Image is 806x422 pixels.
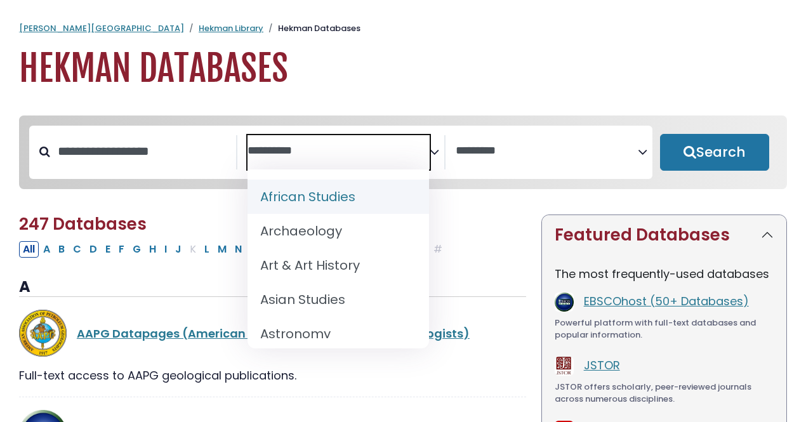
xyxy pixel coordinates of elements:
div: Full-text access to AAPG geological publications. [19,367,526,384]
button: Filter Results I [161,241,171,258]
input: Search database by title or keyword [50,141,236,162]
nav: Search filters [19,115,787,189]
h1: Hekman Databases [19,48,787,90]
div: Alpha-list to filter by first letter of database name [19,241,447,256]
li: Art & Art History [248,248,429,282]
button: Filter Results D [86,241,101,258]
a: Hekman Library [199,22,263,34]
button: Filter Results M [214,241,230,258]
a: EBSCOhost (50+ Databases) [584,293,749,309]
a: [PERSON_NAME][GEOGRAPHIC_DATA] [19,22,184,34]
p: The most frequently-used databases [555,265,774,282]
li: Archaeology [248,214,429,248]
button: Filter Results J [171,241,185,258]
textarea: Search [456,145,638,158]
button: Filter Results C [69,241,85,258]
h3: A [19,278,526,297]
button: Filter Results G [129,241,145,258]
button: Filter Results A [39,241,54,258]
button: Filter Results O [246,241,262,258]
a: AAPG Datapages (American Association of Petroleum Geologists) [77,326,470,341]
li: Astronomy [248,317,429,351]
button: Featured Databases [542,215,786,255]
button: All [19,241,39,258]
textarea: Search [248,145,430,158]
div: JSTOR offers scholarly, peer-reviewed journals across numerous disciplines. [555,381,774,406]
li: Hekman Databases [263,22,360,35]
div: Powerful platform with full-text databases and popular information. [555,317,774,341]
button: Filter Results E [102,241,114,258]
button: Submit for Search Results [660,134,769,171]
li: Asian Studies [248,282,429,317]
button: Filter Results B [55,241,69,258]
button: Filter Results N [231,241,246,258]
button: Filter Results F [115,241,128,258]
nav: breadcrumb [19,22,787,35]
li: African Studies [248,180,429,214]
button: Filter Results L [201,241,213,258]
span: 247 Databases [19,213,147,235]
button: Filter Results H [145,241,160,258]
a: JSTOR [584,357,620,373]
